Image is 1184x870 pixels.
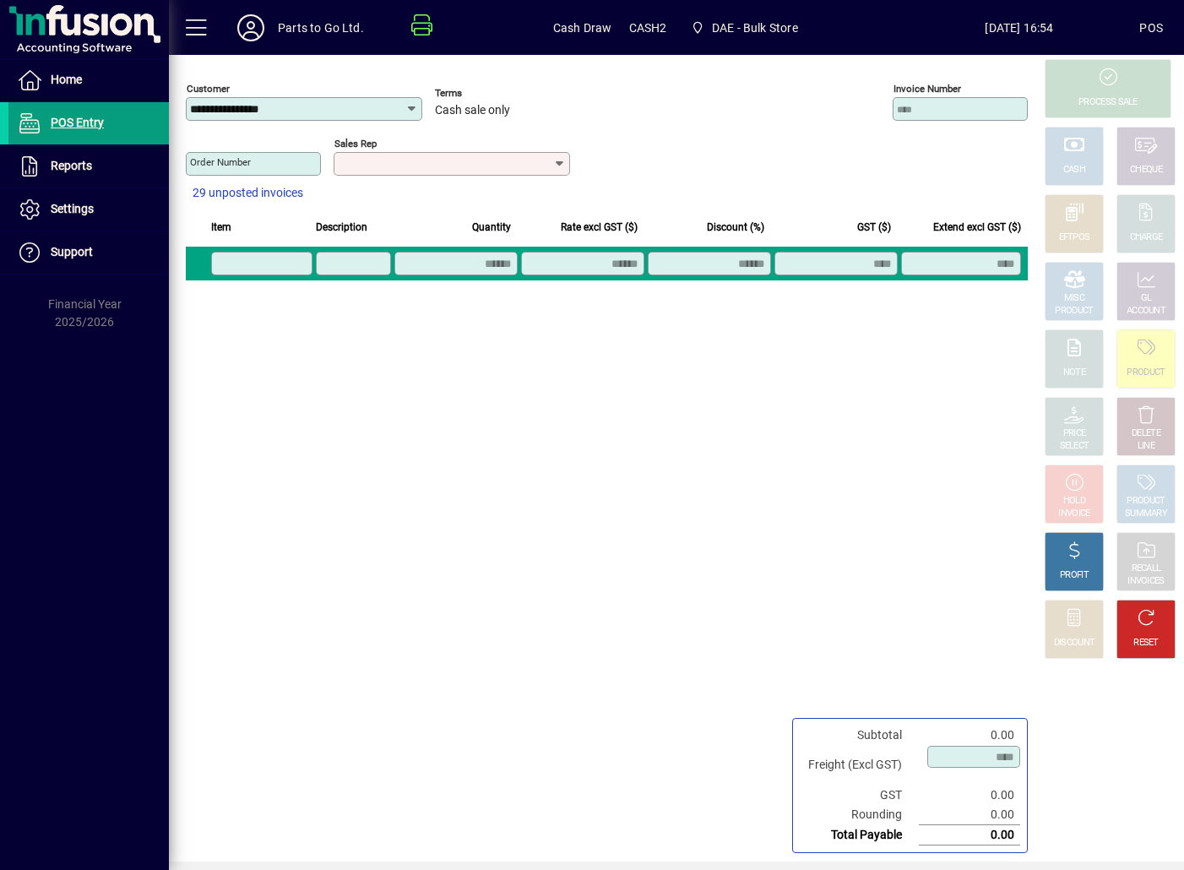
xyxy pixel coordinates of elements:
[186,178,310,209] button: 29 unposted invoices
[51,245,93,258] span: Support
[1058,508,1089,520] div: INVOICE
[893,83,961,95] mat-label: Invoice number
[472,218,511,237] span: Quantity
[8,59,169,101] a: Home
[1127,367,1165,379] div: PRODUCT
[1063,427,1086,440] div: PRICE
[1060,440,1089,453] div: SELECT
[800,745,919,786] td: Freight (Excl GST)
[800,786,919,805] td: GST
[334,138,377,150] mat-label: Sales rep
[553,14,612,41] span: Cash Draw
[51,73,82,86] span: Home
[1055,305,1093,318] div: PRODUCT
[51,202,94,215] span: Settings
[1130,164,1162,177] div: CHEQUE
[435,88,536,99] span: Terms
[51,159,92,172] span: Reports
[190,156,251,168] mat-label: Order number
[1127,305,1165,318] div: ACCOUNT
[683,13,804,43] span: DAE - Bulk Store
[561,218,638,237] span: Rate excl GST ($)
[1060,569,1089,582] div: PROFIT
[1125,508,1167,520] div: SUMMARY
[1138,440,1154,453] div: LINE
[8,231,169,274] a: Support
[211,218,231,237] span: Item
[707,218,764,237] span: Discount (%)
[316,218,367,237] span: Description
[857,218,891,237] span: GST ($)
[1132,563,1161,575] div: RECALL
[8,188,169,231] a: Settings
[1064,292,1084,305] div: MISC
[435,104,510,117] span: Cash sale only
[1141,292,1152,305] div: GL
[187,83,230,95] mat-label: Customer
[629,14,667,41] span: CASH2
[51,116,104,129] span: POS Entry
[919,825,1020,846] td: 0.00
[1127,495,1165,508] div: PRODUCT
[899,14,1140,41] span: [DATE] 16:54
[193,184,303,202] span: 29 unposted invoices
[800,825,919,846] td: Total Payable
[1133,637,1159,650] div: RESET
[1063,164,1085,177] div: CASH
[800,805,919,825] td: Rounding
[8,145,169,188] a: Reports
[800,726,919,745] td: Subtotal
[1132,427,1160,440] div: DELETE
[1127,575,1164,588] div: INVOICES
[712,14,798,41] span: DAE - Bulk Store
[1063,367,1085,379] div: NOTE
[1130,231,1163,244] div: CHARGE
[919,726,1020,745] td: 0.00
[1063,495,1085,508] div: HOLD
[919,805,1020,825] td: 0.00
[224,13,278,43] button: Profile
[933,218,1021,237] span: Extend excl GST ($)
[278,14,364,41] div: Parts to Go Ltd.
[1139,14,1163,41] div: POS
[1078,96,1138,109] div: PROCESS SALE
[1059,231,1090,244] div: EFTPOS
[1054,637,1094,650] div: DISCOUNT
[919,786,1020,805] td: 0.00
